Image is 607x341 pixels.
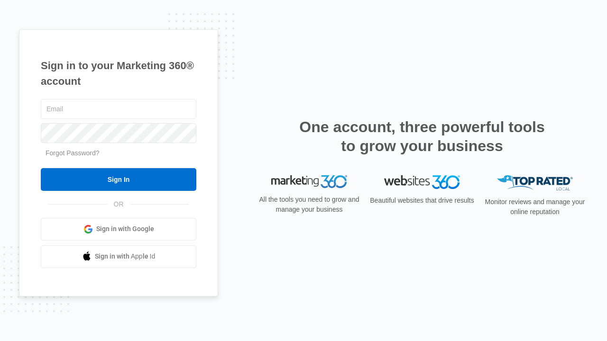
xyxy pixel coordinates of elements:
[296,117,548,155] h2: One account, three powerful tools to grow your business
[95,251,156,261] span: Sign in with Apple Id
[41,218,196,241] a: Sign in with Google
[369,196,475,206] p: Beautiful websites that drive results
[41,245,196,268] a: Sign in with Apple Id
[384,175,460,189] img: Websites 360
[497,175,573,191] img: Top Rated Local
[107,199,130,209] span: OR
[41,168,196,191] input: Sign In
[41,58,196,89] h1: Sign in to your Marketing 360® account
[256,195,362,215] p: All the tools you need to grow and manage your business
[271,175,347,188] img: Marketing 360
[41,99,196,119] input: Email
[96,224,154,234] span: Sign in with Google
[482,197,588,217] p: Monitor reviews and manage your online reputation
[46,149,100,157] a: Forgot Password?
